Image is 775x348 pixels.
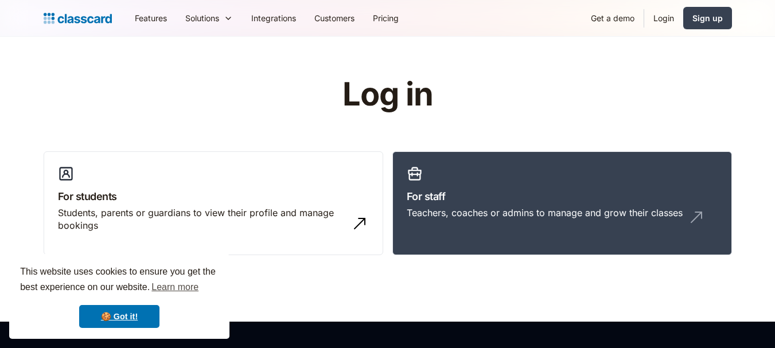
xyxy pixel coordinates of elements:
[58,206,346,232] div: Students, parents or guardians to view their profile and manage bookings
[305,5,364,31] a: Customers
[79,305,159,328] a: dismiss cookie message
[126,5,176,31] a: Features
[364,5,408,31] a: Pricing
[150,279,200,296] a: learn more about cookies
[582,5,644,31] a: Get a demo
[407,206,683,219] div: Teachers, coaches or admins to manage and grow their classes
[58,189,369,204] h3: For students
[20,265,219,296] span: This website uses cookies to ensure you get the best experience on our website.
[176,5,242,31] div: Solutions
[9,254,229,339] div: cookieconsent
[407,189,718,204] h3: For staff
[683,7,732,29] a: Sign up
[205,77,570,112] h1: Log in
[644,5,683,31] a: Login
[44,10,112,26] a: Logo
[692,12,723,24] div: Sign up
[392,151,732,256] a: For staffTeachers, coaches or admins to manage and grow their classes
[185,12,219,24] div: Solutions
[242,5,305,31] a: Integrations
[44,151,383,256] a: For studentsStudents, parents or guardians to view their profile and manage bookings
